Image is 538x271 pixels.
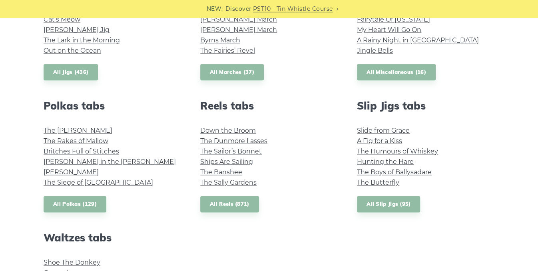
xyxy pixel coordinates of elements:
a: All Jigs (436) [44,64,98,80]
a: Out on the Ocean [44,47,101,54]
h2: Polkas tabs [44,100,181,112]
a: Fairytale Of [US_STATE] [357,16,430,23]
a: The Rakes of Mallow [44,137,108,145]
a: Ships Are Sailing [200,158,253,165]
a: All Slip Jigs (95) [357,196,420,212]
a: The Lark in the Morning [44,36,120,44]
h2: Slip Jigs tabs [357,100,494,112]
a: [PERSON_NAME] March [200,26,277,34]
a: The Fairies’ Revel [200,47,255,54]
a: A Fig for a Kiss [357,137,402,145]
a: [PERSON_NAME] March [200,16,277,23]
a: The Sally Gardens [200,179,257,186]
a: The Siege of [GEOGRAPHIC_DATA] [44,179,153,186]
a: The Sailor’s Bonnet [200,147,262,155]
a: The Dunmore Lasses [200,137,267,145]
h2: Waltzes tabs [44,231,181,244]
a: All Reels (871) [200,196,259,212]
a: All Miscellaneous (16) [357,64,436,80]
a: All Polkas (129) [44,196,106,212]
a: All Marches (37) [200,64,264,80]
a: PST10 - Tin Whistle Course [253,4,333,14]
a: The [PERSON_NAME] [44,127,112,134]
a: Shoe The Donkey [44,259,100,266]
a: The Banshee [200,168,242,176]
span: Discover [225,4,252,14]
h2: Reels tabs [200,100,338,112]
a: Slide from Grace [357,127,410,134]
a: The Humours of Whiskey [357,147,438,155]
a: Hunting the Hare [357,158,414,165]
a: The Boys of Ballysadare [357,168,432,176]
a: [PERSON_NAME] [44,168,99,176]
a: The Butterfly [357,179,399,186]
a: Cat’s Meow [44,16,80,23]
a: Britches Full of Stitches [44,147,119,155]
a: My Heart Will Go On [357,26,421,34]
a: Down the Broom [200,127,256,134]
a: A Rainy Night in [GEOGRAPHIC_DATA] [357,36,479,44]
a: Byrns March [200,36,240,44]
a: [PERSON_NAME] in the [PERSON_NAME] [44,158,176,165]
a: Jingle Bells [357,47,393,54]
a: [PERSON_NAME] Jig [44,26,110,34]
span: NEW: [207,4,223,14]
